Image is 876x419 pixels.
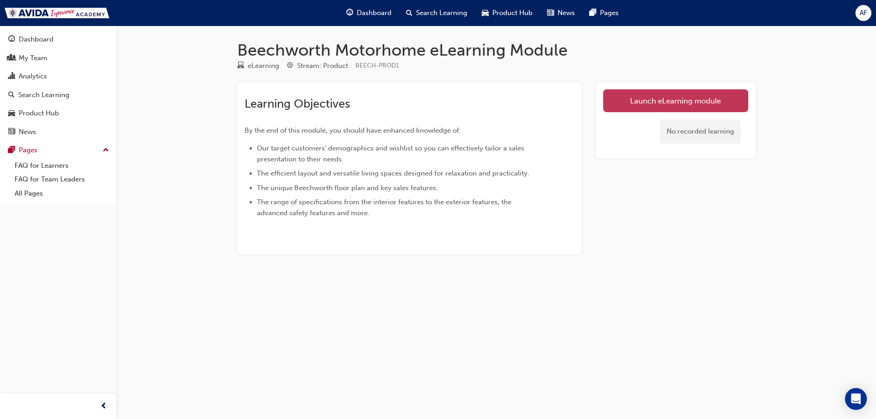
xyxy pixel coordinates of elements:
[248,61,279,71] div: eLearning
[297,61,348,71] div: Stream: Product
[547,7,554,19] span: news-icon
[355,62,399,69] span: Learning resource code
[11,186,113,201] a: All Pages
[4,124,113,140] a: News
[8,54,15,62] span: people-icon
[257,169,529,177] span: The efficient layout and versatile living spaces designed for relaxation and practicality.
[582,4,626,22] a: pages-iconPages
[237,40,756,60] h1: Beechworth Motorhome eLearning Module
[287,60,348,72] div: Stream
[8,91,15,99] span: search-icon
[4,31,113,48] a: Dashboard
[482,7,489,19] span: car-icon
[357,8,391,18] span: Dashboard
[4,105,113,122] a: Product Hub
[8,72,15,81] span: chart-icon
[257,144,526,163] span: Our target customers’ demographics and wishlist so you can effectively tailor a sales presentatio...
[860,8,867,18] span: AF
[4,87,113,103] a: Search Learning
[8,109,15,118] span: car-icon
[237,60,279,72] div: Type
[4,50,113,67] a: My Team
[4,29,113,142] button: DashboardMy TeamAnalyticsSearch LearningProduct HubNews
[406,7,412,19] span: search-icon
[8,36,15,44] span: guage-icon
[4,142,113,159] button: Pages
[19,127,36,137] div: News
[660,119,741,144] div: No recorded learning
[8,146,15,155] span: pages-icon
[19,34,53,45] div: Dashboard
[603,89,748,112] a: Launch eLearning module
[5,8,109,18] img: Trak
[19,71,47,82] div: Analytics
[257,198,513,217] span: The range of specifications from the interior features to the exterior features, the advanced saf...
[600,8,619,18] span: Pages
[245,97,350,111] span: Learning Objectives
[845,388,867,410] div: Open Intercom Messenger
[339,4,399,22] a: guage-iconDashboard
[287,62,293,70] span: target-icon
[855,5,871,21] button: AF
[237,62,244,70] span: learningResourceType_ELEARNING-icon
[19,145,37,155] div: Pages
[257,184,438,192] span: The unique Beechworth floor plan and key sales features.
[346,7,353,19] span: guage-icon
[19,53,47,63] div: My Team
[11,159,113,173] a: FAQ for Learners
[18,90,69,100] div: Search Learning
[399,4,474,22] a: search-iconSearch Learning
[540,4,582,22] a: news-iconNews
[474,4,540,22] a: car-iconProduct Hub
[19,108,59,119] div: Product Hub
[103,145,109,156] span: up-icon
[558,8,575,18] span: News
[4,68,113,85] a: Analytics
[416,8,467,18] span: Search Learning
[11,172,113,186] a: FAQ for Team Leaders
[100,401,107,412] span: prev-icon
[8,128,15,136] span: news-icon
[589,7,596,19] span: pages-icon
[245,126,461,134] span: By the end of this module, you should have enhanced knowledge of:
[492,8,532,18] span: Product Hub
